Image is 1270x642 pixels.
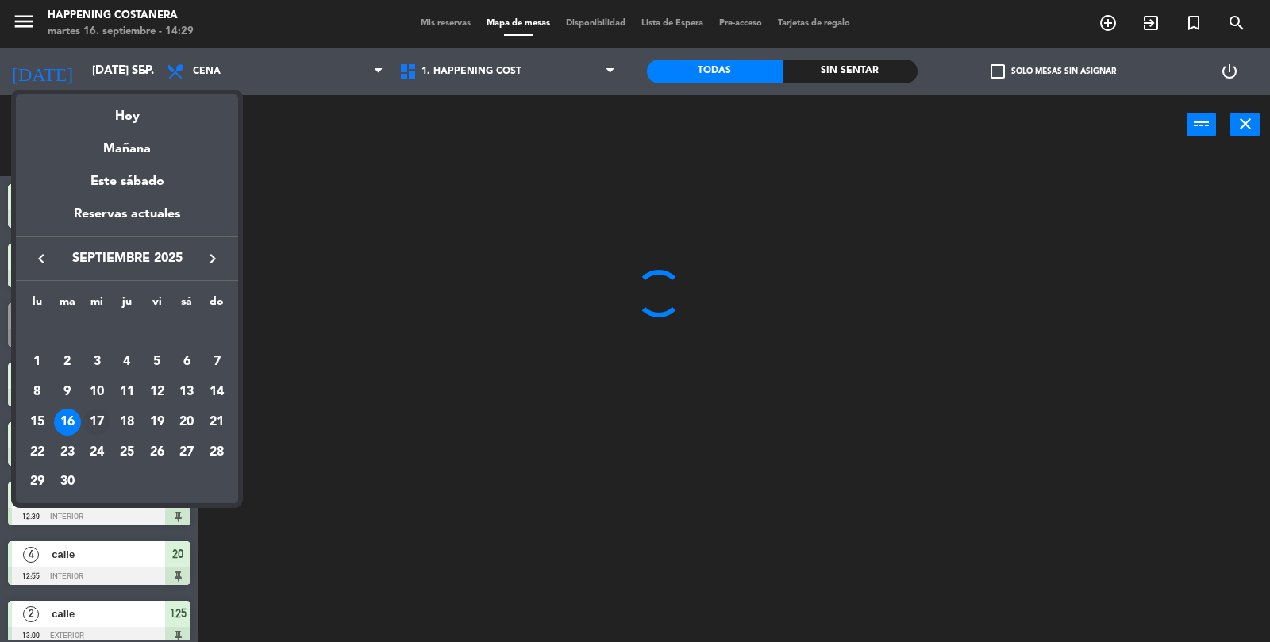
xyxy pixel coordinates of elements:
div: 17 [83,409,110,436]
div: 27 [173,439,200,466]
div: 2 [54,349,81,376]
td: 4 de septiembre de 2025 [112,348,142,378]
div: 25 [114,439,140,466]
td: 28 de septiembre de 2025 [202,437,232,467]
td: 26 de septiembre de 2025 [142,437,172,467]
td: 22 de septiembre de 2025 [22,437,52,467]
td: 27 de septiembre de 2025 [172,437,202,467]
td: 12 de septiembre de 2025 [142,377,172,407]
td: 15 de septiembre de 2025 [22,407,52,437]
td: 2 de septiembre de 2025 [52,348,83,378]
div: 30 [54,468,81,495]
td: 11 de septiembre de 2025 [112,377,142,407]
td: 7 de septiembre de 2025 [202,348,232,378]
th: domingo [202,293,232,317]
td: 17 de septiembre de 2025 [82,407,112,437]
div: 14 [203,379,230,406]
div: Este sábado [16,160,238,204]
div: 8 [24,379,51,406]
div: 6 [173,349,200,376]
td: 21 de septiembre de 2025 [202,407,232,437]
td: SEP. [22,317,232,348]
div: 29 [24,468,51,495]
div: 12 [144,379,171,406]
div: 11 [114,379,140,406]
th: miércoles [82,293,112,317]
div: 19 [144,409,171,436]
div: 9 [54,379,81,406]
td: 9 de septiembre de 2025 [52,377,83,407]
div: Reservas actuales [16,204,238,236]
td: 1 de septiembre de 2025 [22,348,52,378]
td: 25 de septiembre de 2025 [112,437,142,467]
th: sábado [172,293,202,317]
div: 16 [54,409,81,436]
div: 22 [24,439,51,466]
td: 20 de septiembre de 2025 [172,407,202,437]
div: Mañana [16,127,238,160]
button: keyboard_arrow_left [27,248,56,269]
td: 24 de septiembre de 2025 [82,437,112,467]
td: 18 de septiembre de 2025 [112,407,142,437]
div: 13 [173,379,200,406]
div: 15 [24,409,51,436]
span: septiembre 2025 [56,248,198,269]
div: 7 [203,349,230,376]
div: 24 [83,439,110,466]
td: 16 de septiembre de 2025 [52,407,83,437]
th: lunes [22,293,52,317]
i: keyboard_arrow_right [203,249,222,268]
div: 10 [83,379,110,406]
td: 19 de septiembre de 2025 [142,407,172,437]
div: 4 [114,349,140,376]
td: 30 de septiembre de 2025 [52,467,83,497]
th: viernes [142,293,172,317]
th: jueves [112,293,142,317]
td: 13 de septiembre de 2025 [172,377,202,407]
th: martes [52,293,83,317]
div: Hoy [16,94,238,127]
td: 5 de septiembre de 2025 [142,348,172,378]
div: 26 [144,439,171,466]
td: 6 de septiembre de 2025 [172,348,202,378]
i: keyboard_arrow_left [32,249,51,268]
div: 28 [203,439,230,466]
div: 20 [173,409,200,436]
td: 3 de septiembre de 2025 [82,348,112,378]
button: keyboard_arrow_right [198,248,227,269]
td: 8 de septiembre de 2025 [22,377,52,407]
td: 23 de septiembre de 2025 [52,437,83,467]
div: 1 [24,349,51,376]
div: 18 [114,409,140,436]
div: 5 [144,349,171,376]
div: 3 [83,349,110,376]
td: 29 de septiembre de 2025 [22,467,52,497]
div: 21 [203,409,230,436]
td: 10 de septiembre de 2025 [82,377,112,407]
td: 14 de septiembre de 2025 [202,377,232,407]
div: 23 [54,439,81,466]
